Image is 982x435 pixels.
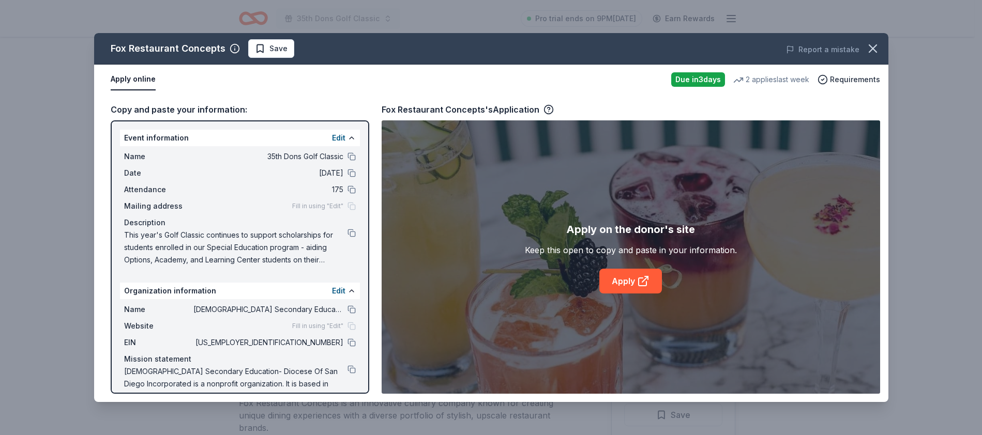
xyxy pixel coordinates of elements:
button: Requirements [818,73,880,86]
span: [DEMOGRAPHIC_DATA] Secondary Education- Diocese Of San Diego Incorporated is a nonprofit organiza... [124,365,348,402]
span: 175 [193,183,343,196]
button: Report a mistake [786,43,859,56]
span: [DATE] [193,167,343,179]
span: 35th Dons Golf Classic [193,150,343,163]
button: Apply online [111,69,156,90]
div: Mission statement [124,353,356,365]
button: Save [248,39,294,58]
span: Attendance [124,183,193,196]
div: Fox Restaurant Concepts [111,40,225,57]
button: Edit [332,285,345,297]
div: Event information [120,130,360,146]
span: EIN [124,336,193,349]
span: This year's Golf Classic continues to support scholarships for students enrolled in our Special E... [124,229,348,266]
span: Mailing address [124,200,193,212]
span: Fill in using "Edit" [292,202,343,210]
div: Copy and paste your information: [111,103,369,116]
a: Apply [599,269,662,293]
span: Name [124,303,193,316]
span: Name [124,150,193,163]
span: [US_EMPLOYER_IDENTIFICATION_NUMBER] [193,336,343,349]
span: Website [124,320,193,332]
span: [DEMOGRAPHIC_DATA] Secondary Education- [GEOGRAPHIC_DATA] Incorporated [193,303,343,316]
button: Edit [332,132,345,144]
div: 2 applies last week [733,73,809,86]
div: Due in 3 days [671,72,725,87]
span: Fill in using "Edit" [292,322,343,330]
div: Fox Restaurant Concepts's Application [382,103,554,116]
span: Date [124,167,193,179]
div: Apply on the donor's site [566,221,695,238]
div: Description [124,216,356,229]
span: Save [269,42,288,55]
div: Organization information [120,283,360,299]
span: Requirements [830,73,880,86]
div: Keep this open to copy and paste in your information. [525,244,737,256]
